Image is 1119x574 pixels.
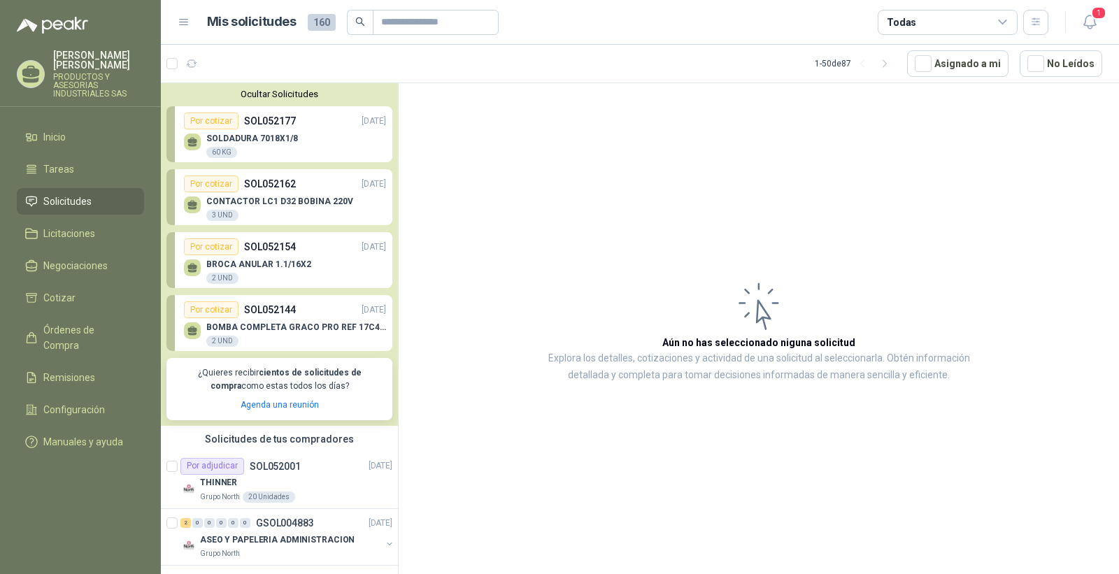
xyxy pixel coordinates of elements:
[192,518,203,528] div: 0
[204,518,215,528] div: 0
[256,518,314,528] p: GSOL004883
[166,295,392,351] a: Por cotizarSOL052144[DATE] BOMBA COMPLETA GRACO PRO REF 17C4872 UND
[907,50,1008,77] button: Asignado a mi
[355,17,365,27] span: search
[206,210,238,221] div: 3 UND
[43,290,76,306] span: Cotizar
[1077,10,1102,35] button: 1
[241,400,319,410] a: Agenda una reunión
[200,476,237,489] p: THINNER
[17,285,144,311] a: Cotizar
[184,113,238,129] div: Por cotizar
[662,335,855,350] h3: Aún no has seleccionado niguna solicitud
[17,364,144,391] a: Remisiones
[53,50,144,70] p: [PERSON_NAME] [PERSON_NAME]
[200,492,240,503] p: Grupo North
[17,429,144,455] a: Manuales y ayuda
[200,548,240,559] p: Grupo North
[200,533,355,546] p: ASEO Y PAPELERIA ADMINISTRACION
[362,115,386,128] p: [DATE]
[180,537,197,554] img: Company Logo
[17,252,144,279] a: Negociaciones
[369,516,392,529] p: [DATE]
[244,176,296,192] p: SOL052162
[161,83,398,426] div: Ocultar SolicitudesPor cotizarSOL052177[DATE] SOLDADURA 7018X1/860 KGPor cotizarSOL052162[DATE] C...
[244,113,296,129] p: SOL052177
[206,336,238,347] div: 2 UND
[206,322,386,332] p: BOMBA COMPLETA GRACO PRO REF 17C487
[184,238,238,255] div: Por cotizar
[207,12,297,32] h1: Mis solicitudes
[184,175,238,192] div: Por cotizar
[206,134,298,143] p: SOLDADURA 7018X1/8
[216,518,227,528] div: 0
[362,178,386,191] p: [DATE]
[43,434,123,450] span: Manuales y ayuda
[17,220,144,247] a: Licitaciones
[17,124,144,150] a: Inicio
[240,518,250,528] div: 0
[206,196,353,206] p: CONTACTOR LC1 D32 BOBINA 220V
[815,52,896,75] div: 1 - 50 de 87
[17,17,88,34] img: Logo peakr
[244,239,296,254] p: SOL052154
[180,518,191,528] div: 2
[362,241,386,254] p: [DATE]
[166,169,392,225] a: Por cotizarSOL052162[DATE] CONTACTOR LC1 D32 BOBINA 220V3 UND
[180,515,395,559] a: 2 0 0 0 0 0 GSOL004883[DATE] Company LogoASEO Y PAPELERIA ADMINISTRACIONGrupo North
[17,317,144,359] a: Órdenes de Compra
[43,129,66,145] span: Inicio
[369,459,392,473] p: [DATE]
[887,15,916,30] div: Todas
[206,259,311,269] p: BROCA ANULAR 1.1/16X2
[211,368,362,391] b: cientos de solicitudes de compra
[180,458,244,475] div: Por adjudicar
[166,232,392,288] a: Por cotizarSOL052154[DATE] BROCA ANULAR 1.1/16X22 UND
[250,461,301,471] p: SOL052001
[161,452,398,509] a: Por adjudicarSOL052001[DATE] Company LogoTHINNERGrupo North20 Unidades
[53,73,144,98] p: PRODUCTOS Y ASESORIAS INDUSTRIALES SAS
[43,402,105,417] span: Configuración
[43,370,95,385] span: Remisiones
[362,303,386,317] p: [DATE]
[43,162,74,177] span: Tareas
[166,106,392,162] a: Por cotizarSOL052177[DATE] SOLDADURA 7018X1/860 KG
[308,14,336,31] span: 160
[228,518,238,528] div: 0
[184,301,238,318] div: Por cotizar
[166,89,392,99] button: Ocultar Solicitudes
[161,426,398,452] div: Solicitudes de tus compradores
[43,194,92,209] span: Solicitudes
[17,396,144,423] a: Configuración
[17,156,144,182] a: Tareas
[1020,50,1102,77] button: No Leídos
[539,350,979,384] p: Explora los detalles, cotizaciones y actividad de una solicitud al seleccionarla. Obtén informaci...
[43,226,95,241] span: Licitaciones
[243,492,295,503] div: 20 Unidades
[206,273,238,284] div: 2 UND
[206,147,237,158] div: 60 KG
[43,258,108,273] span: Negociaciones
[43,322,131,353] span: Órdenes de Compra
[180,480,197,497] img: Company Logo
[1091,6,1106,20] span: 1
[175,366,384,393] p: ¿Quieres recibir como estas todos los días?
[244,302,296,317] p: SOL052144
[17,188,144,215] a: Solicitudes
